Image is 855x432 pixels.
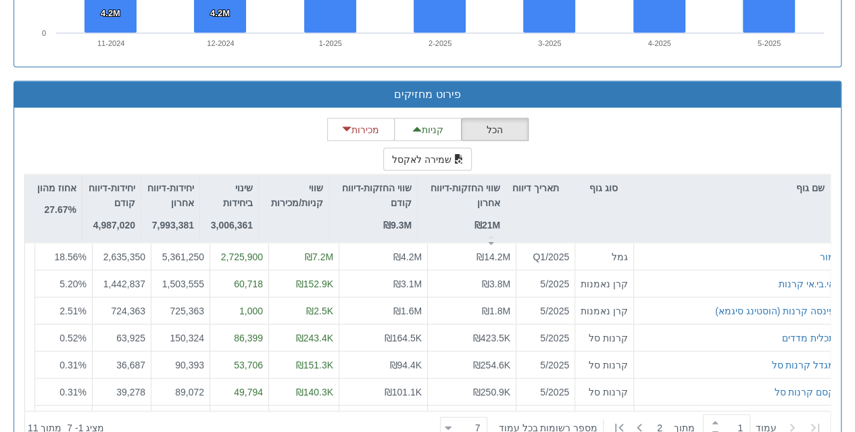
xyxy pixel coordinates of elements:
div: 724,363 [98,303,145,316]
strong: ₪21M [474,219,500,230]
button: פינסה קרנות (הוסטינג סיגמא) [715,303,835,316]
div: 1,442,837 [98,276,145,289]
div: קרנות סל [581,384,628,398]
div: 5/2025 [522,276,569,289]
div: 39,278 [98,384,145,398]
div: 0.52 % [41,330,87,343]
div: 63,925 [98,330,145,343]
tspan: 4.2M [101,8,120,18]
div: 2,635,350 [98,249,145,263]
span: ₪94.4K [389,358,422,369]
span: ₪14.2M [477,251,510,262]
div: 5/2025 [522,303,569,316]
button: קסם קרנות סל [774,384,835,398]
p: שווי החזקות-דיווח אחרון [423,180,500,210]
text: 11-2024 [97,39,124,47]
span: ₪152.9K [296,277,333,288]
span: ₪250.9K [473,385,510,396]
button: מגדל קרנות סל [771,357,835,370]
div: 2,725,900 [216,249,263,263]
div: 1,503,555 [157,276,204,289]
span: ₪2.5K [306,304,333,315]
tspan: 4.2M [210,8,230,18]
div: 86,399 [216,330,263,343]
div: 150,324 [157,330,204,343]
h3: פירוט מחזיקים [24,88,831,100]
div: קרנות סל [581,330,628,343]
div: 5,361,250 [157,249,204,263]
div: 60,718 [216,276,263,289]
div: 49,794 [216,384,263,398]
div: 0.31 % [41,357,87,370]
strong: 3,006,361 [211,219,253,230]
div: גמל [581,249,628,263]
div: 90,393 [157,357,204,370]
strong: 4,987,020 [93,219,135,230]
div: 5/2025 [522,384,569,398]
div: קרן נאמנות [581,276,628,289]
button: מכירות [327,118,395,141]
span: ₪140.3K [296,385,333,396]
div: 18.56 % [41,249,87,263]
div: סוג גוף [565,174,623,200]
div: Q1/2025 [522,249,569,263]
span: ₪7.2M [305,251,333,262]
strong: 7,993,381 [152,219,194,230]
div: 2.51 % [41,303,87,316]
span: ₪101.1K [385,385,422,396]
p: יחידות-דיווח אחרון [147,180,194,210]
div: 725,363 [157,303,204,316]
span: ₪4.2M [393,251,422,262]
div: שם גוף [624,174,830,200]
span: ₪1.6M [393,304,422,315]
div: 0.31 % [41,384,87,398]
div: שווי קניות/מכירות [259,174,328,231]
button: קניות [394,118,462,141]
button: הכל [461,118,529,141]
text: 3-2025 [538,39,561,47]
div: 5/2025 [522,330,569,343]
strong: ₪9.3M [383,219,412,230]
p: אחוז מהון [37,180,76,195]
div: 36,687 [98,357,145,370]
span: ₪243.4K [296,331,333,342]
text: 4-2025 [648,39,670,47]
p: שינוי ביחידות [205,180,253,210]
p: שווי החזקות-דיווח קודם [335,180,412,210]
span: ₪164.5K [385,331,422,342]
span: ₪254.6K [473,358,510,369]
text: 1-2025 [319,39,342,47]
button: אי.בי.אי קרנות [778,276,835,289]
div: 53,706 [216,357,263,370]
div: קרנות סל [581,357,628,370]
span: ₪151.3K [296,358,333,369]
button: תכלית מדדים [782,330,835,343]
span: ₪3.1M [393,277,422,288]
div: 89,072 [157,384,204,398]
span: ₪3.8M [482,277,510,288]
div: 1,000 [216,303,263,316]
div: 5/2025 [522,357,569,370]
text: 5-2025 [758,39,781,47]
div: קרן נאמנות [581,303,628,316]
button: מור [820,249,835,263]
div: תאריך דיווח [506,174,564,216]
p: יחידות-דיווח קודם [88,180,135,210]
strong: 27.67% [45,203,76,214]
text: 12-2024 [207,39,234,47]
button: שמירה לאקסל [383,147,472,170]
text: 0 [42,29,46,37]
span: ₪1.8M [482,304,510,315]
text: 2-2025 [429,39,451,47]
div: 5.20 % [41,276,87,289]
span: ₪423.5K [473,331,510,342]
